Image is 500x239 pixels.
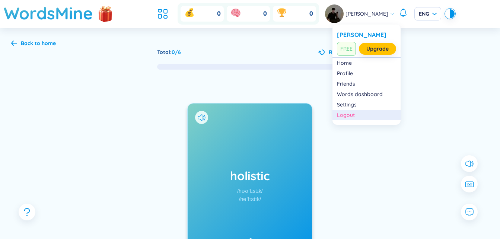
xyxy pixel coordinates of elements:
[21,39,56,47] div: Back to home
[217,10,221,18] span: 0
[157,49,172,55] span: Total :
[337,70,396,77] a: Profile
[337,59,396,67] a: Home
[22,207,32,217] span: question
[325,4,344,23] img: avatar
[337,111,396,119] div: Logout
[325,4,345,23] a: avatar
[309,10,313,18] span: 0
[337,101,396,108] a: Settings
[329,48,343,56] span: Reset
[337,90,396,98] a: Words dashboard
[359,43,396,55] button: Upgrade
[318,48,343,56] button: Reset
[345,10,388,18] span: [PERSON_NAME]
[195,168,305,184] h1: holistic
[172,49,181,55] span: 0 / 6
[239,195,261,203] div: /həˈlɪstɪk/
[263,10,267,18] span: 0
[419,10,437,17] span: ENG
[98,2,113,25] img: flashSalesIcon.a7f4f837.png
[11,41,56,47] a: Back to home
[19,204,35,220] button: question
[337,80,396,87] a: Friends
[337,42,356,56] span: FREE
[237,187,263,195] div: /həʊˈlɪstɪk/
[337,31,396,39] a: [PERSON_NAME]
[366,45,389,53] a: Upgrade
